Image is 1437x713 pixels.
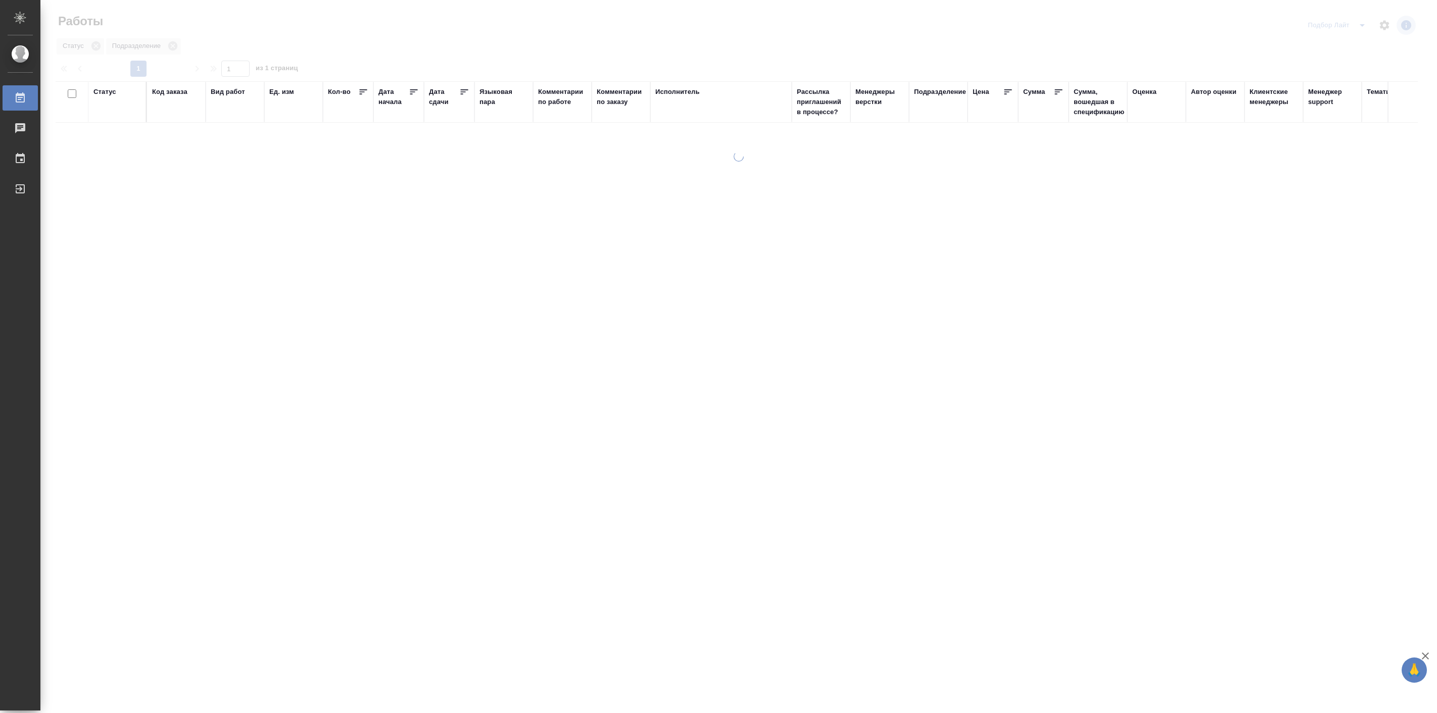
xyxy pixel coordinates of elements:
div: Комментарии по заказу [597,87,645,107]
div: Оценка [1132,87,1157,97]
div: Кол-во [328,87,351,97]
div: Цена [973,87,989,97]
div: Статус [93,87,116,97]
div: Сумма, вошедшая в спецификацию [1074,87,1124,117]
button: 🙏 [1402,657,1427,683]
div: Подразделение [914,87,966,97]
div: Тематика [1367,87,1397,97]
div: Автор оценки [1191,87,1236,97]
div: Ед. изм [269,87,294,97]
span: 🙏 [1406,659,1423,681]
div: Комментарии по работе [538,87,587,107]
div: Дата сдачи [429,87,459,107]
div: Вид работ [211,87,245,97]
div: Дата начала [378,87,409,107]
div: Клиентские менеджеры [1250,87,1298,107]
div: Менеджер support [1308,87,1357,107]
div: Сумма [1023,87,1045,97]
div: Код заказа [152,87,187,97]
div: Менеджеры верстки [855,87,904,107]
div: Исполнитель [655,87,700,97]
div: Языковая пара [480,87,528,107]
div: Рассылка приглашений в процессе? [797,87,845,117]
